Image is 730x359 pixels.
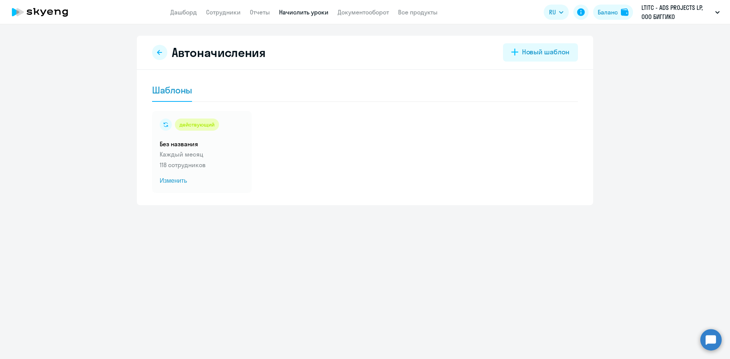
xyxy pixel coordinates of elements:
a: Отчеты [250,8,270,16]
button: Новый шаблон [503,43,578,62]
button: LTITC - ADS PROJECTS LP, ООО БИГГИКО [638,3,724,21]
div: Баланс [598,8,618,17]
a: Документооборот [338,8,389,16]
h5: Без названия [160,140,244,148]
a: Начислить уроки [279,8,328,16]
p: LTITC - ADS PROJECTS LP, ООО БИГГИКО [641,3,712,21]
h2: Автоначисления [172,45,266,60]
div: Шаблоны [152,84,192,96]
button: Балансbalance [593,5,633,20]
a: Дашборд [170,8,197,16]
div: действующий [175,119,219,131]
a: Сотрудники [206,8,241,16]
p: Каждый месяц [160,150,244,159]
div: Новый шаблон [522,47,570,57]
span: RU [549,8,556,17]
a: Все продукты [398,8,438,16]
img: balance [621,8,628,16]
p: 118 сотрудников [160,160,244,169]
span: Изменить [160,176,244,185]
button: RU [544,5,569,20]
